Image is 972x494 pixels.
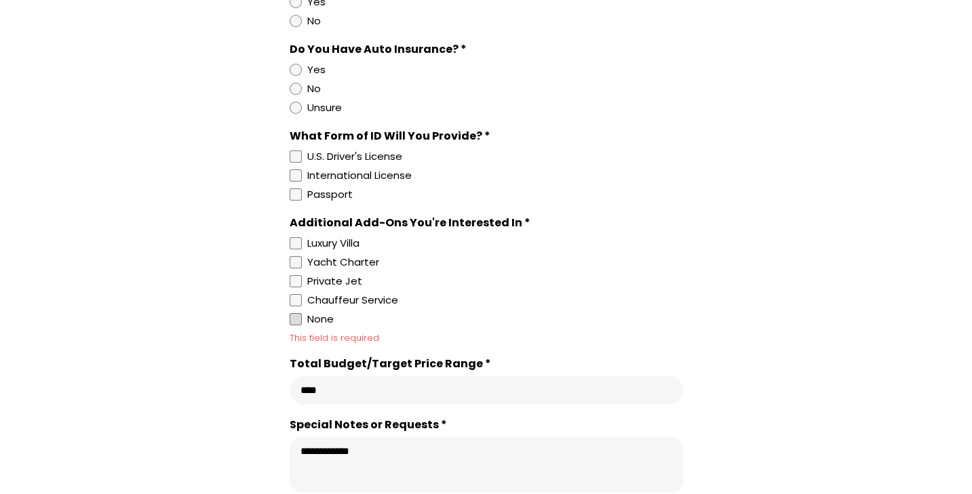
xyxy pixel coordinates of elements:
[290,216,683,230] div: Additional Add-Ons You're Interested In *
[307,254,379,270] div: Yacht Charter
[290,418,683,432] label: Special Notes or Requests *
[290,129,683,143] div: What Form of ID Will You Provide? *
[307,292,398,308] div: Chauffeur Service
[307,167,412,184] div: International License
[300,384,672,397] input: Total Budget/Target Price Range *
[290,333,683,344] div: This field is required
[307,186,353,203] div: Passport
[307,100,342,116] div: Unsure
[307,62,326,78] div: Yes
[307,13,321,29] div: No
[307,311,334,327] div: None
[290,43,683,56] div: Do You Have Auto Insurance? *
[307,235,359,251] div: Luxury Villa
[307,81,321,97] div: No
[307,148,402,165] div: U.S. Driver's License
[307,273,362,289] div: Private Jet
[290,357,683,371] label: Total Budget/Target Price Range *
